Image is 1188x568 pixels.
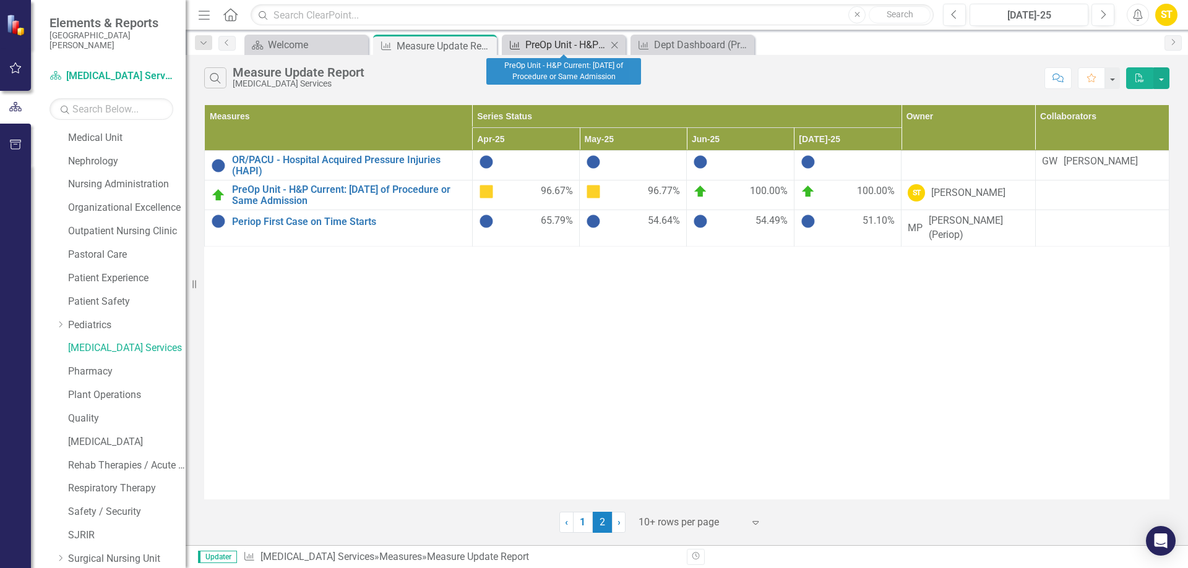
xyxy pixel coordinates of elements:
[68,248,186,262] a: Pastoral Care
[68,481,186,496] a: Respiratory Therapy
[505,37,607,53] a: PreOp Unit - H&P Current: [DATE] of Procedure or Same Admission
[68,412,186,426] a: Quality
[1064,155,1138,169] div: [PERSON_NAME]
[479,214,494,229] img: No Information
[68,435,186,449] a: [MEDICAL_DATA]
[68,459,186,473] a: Rehab Therapies / Acute Wound Care
[68,295,186,309] a: Patient Safety
[49,98,173,120] input: Search Below...
[260,551,374,562] a: [MEDICAL_DATA] Services
[68,365,186,379] a: Pharmacy
[525,37,607,53] div: PreOp Unit - H&P Current: [DATE] of Procedure or Same Admission
[693,184,708,199] img: On Target
[908,221,923,235] div: MP
[49,30,173,51] small: [GEOGRAPHIC_DATA][PERSON_NAME]
[970,4,1088,26] button: [DATE]-25
[974,8,1084,23] div: [DATE]-25
[693,214,708,229] img: No Information
[908,184,925,201] div: ST
[211,214,226,229] img: No Information
[243,550,678,564] div: » »
[654,37,751,53] div: Dept Dashboard (PreOp Unit) MRV - Operating surgeon or MDA updated H&P the day of surgery
[541,184,573,199] span: 96.67%
[379,551,422,562] a: Measures
[232,155,466,176] a: OR/PACU - Hospital Acquired Pressure Injuries (HAPI)
[931,186,1005,200] div: [PERSON_NAME]
[1155,4,1177,26] button: ST
[6,14,28,36] img: ClearPoint Strategy
[1042,155,1057,169] div: GW
[233,66,364,79] div: Measure Update Report
[68,177,186,192] a: Nursing Administration
[857,184,895,199] span: 100.00%
[486,58,641,85] div: PreOp Unit - H&P Current: [DATE] of Procedure or Same Admission
[68,271,186,286] a: Patient Experience
[68,155,186,169] a: Nephrology
[427,551,529,562] div: Measure Update Report
[211,158,226,173] img: No Information
[750,184,788,199] span: 100.00%
[268,37,365,53] div: Welcome
[397,38,494,54] div: Measure Update Report
[49,15,173,30] span: Elements & Reports
[887,9,913,19] span: Search
[593,512,613,533] span: 2
[586,214,601,229] img: No Information
[205,210,473,247] td: Double-Click to Edit Right Click for Context Menu
[232,216,466,227] a: Periop First Case on Time Starts
[68,201,186,215] a: Organizational Excellence
[648,214,680,229] span: 54.64%
[648,184,680,199] span: 96.77%
[251,4,934,26] input: Search ClearPoint...
[68,505,186,519] a: Safety / Security
[68,224,186,239] a: Outpatient Nursing Clinic
[68,341,186,355] a: [MEDICAL_DATA] Services
[232,184,466,206] a: PreOp Unit - H&P Current: [DATE] of Procedure or Same Admission
[929,214,1028,242] div: [PERSON_NAME] (Periop)
[618,516,621,528] span: ›
[693,155,708,169] img: No Information
[573,512,593,533] a: 1
[233,79,364,88] div: [MEDICAL_DATA] Services
[68,528,186,543] a: SJRIR
[198,551,237,563] span: Updater
[565,516,568,528] span: ‹
[801,214,816,229] img: No Information
[479,155,494,169] img: No Information
[863,214,895,229] span: 51.10%
[541,214,573,229] span: 65.79%
[634,37,751,53] a: Dept Dashboard (PreOp Unit) MRV - Operating surgeon or MDA updated H&P the day of surgery
[1146,526,1176,556] div: Open Intercom Messenger
[586,155,601,169] img: No Information
[211,188,226,203] img: On Target
[755,214,788,229] span: 54.49%
[68,552,186,566] a: Surgical Nursing Unit
[801,155,816,169] img: No Information
[49,69,173,83] a: [MEDICAL_DATA] Services
[801,184,816,199] img: On Target
[68,388,186,402] a: Plant Operations
[68,131,186,145] a: Medical Unit
[586,184,601,199] img: Caution
[247,37,365,53] a: Welcome
[68,318,186,333] a: Pediatrics
[205,151,473,180] td: Double-Click to Edit Right Click for Context Menu
[479,184,494,199] img: Caution
[869,6,931,23] button: Search
[205,180,473,210] td: Double-Click to Edit Right Click for Context Menu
